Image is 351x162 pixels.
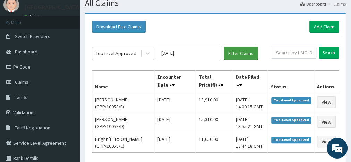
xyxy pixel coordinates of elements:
[15,94,27,100] span: Tariffs
[233,93,268,113] td: [DATE] 14:00:15 GMT
[268,71,314,93] th: Status
[92,133,155,153] td: Bright [PERSON_NAME] (GPP/10058/C)
[92,113,155,133] td: [PERSON_NAME] (GPP/10058/D)
[3,97,132,121] textarea: Type your message and hit 'Enter'
[224,47,258,60] button: Filter Claims
[36,39,117,48] div: Chat with us now
[309,21,339,33] a: Add Claim
[154,133,196,153] td: [DATE]
[196,71,233,93] th: Total Price(₦)
[327,1,346,7] li: Claims
[196,113,233,133] td: 15,310.00
[13,35,28,52] img: d_794563401_company_1708531726252_794563401
[15,33,50,39] span: Switch Providers
[314,71,339,93] th: Actions
[40,41,96,111] span: We're online!
[317,116,336,128] a: View
[271,117,311,123] span: Top-Level Approved
[233,113,268,133] td: [DATE] 13:55:21 GMT
[319,47,339,58] input: Search
[300,1,326,7] a: Dashboard
[92,71,155,93] th: Name
[233,71,268,93] th: Date Filed
[24,4,82,10] p: [GEOGRAPHIC_DATA]
[15,79,28,85] span: Claims
[154,93,196,113] td: [DATE]
[317,136,336,147] a: View
[317,96,336,108] a: View
[196,133,233,153] td: 11,050.00
[92,93,155,113] td: [PERSON_NAME] (GPP/10058/E)
[233,133,268,153] td: [DATE] 13:44:18 GMT
[15,125,50,131] span: Tariff Negotiation
[24,14,41,19] a: Online
[158,47,220,59] input: Select Month and Year
[15,48,37,55] span: Dashboard
[114,3,130,20] div: Minimize live chat window
[154,113,196,133] td: [DATE]
[272,47,316,58] input: Search by HMO ID
[92,21,146,33] button: Download Paid Claims
[271,97,311,103] span: Top-Level Approved
[271,137,311,143] span: Top-Level Approved
[196,93,233,113] td: 13,910.00
[154,71,196,93] th: Encounter Date
[96,50,136,57] div: Top level Approved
